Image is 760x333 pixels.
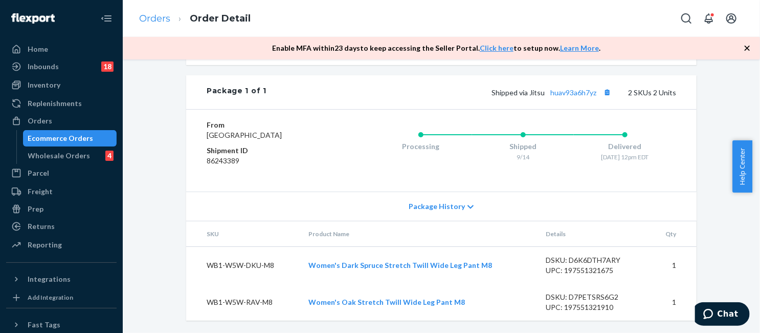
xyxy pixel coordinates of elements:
[190,13,251,24] a: Order Detail
[308,261,492,269] a: Women's Dark Spruce Stretch Twill Wide Leg Pant M8
[538,221,650,247] th: Details
[28,80,60,90] div: Inventory
[101,61,114,72] div: 18
[699,8,719,29] button: Open notifications
[28,274,71,284] div: Integrations
[207,131,282,139] span: [GEOGRAPHIC_DATA]
[28,293,73,302] div: Add Integration
[6,201,117,217] a: Prep
[472,141,574,152] div: Shipped
[550,88,596,97] a: huav93a6h7yz
[28,61,59,72] div: Inbounds
[11,13,55,24] img: Flexport logo
[28,221,55,232] div: Returns
[207,86,266,99] div: Package 1 of 1
[28,204,43,214] div: Prep
[96,8,117,29] button: Close Navigation
[186,221,300,247] th: SKU
[28,186,53,197] div: Freight
[6,41,117,57] a: Home
[6,183,117,200] a: Freight
[6,165,117,181] a: Parcel
[6,95,117,112] a: Replenishments
[6,271,117,287] button: Integrations
[491,88,614,97] span: Shipped via Jitsu
[6,218,117,235] a: Returns
[131,4,259,34] ol: breadcrumbs
[574,153,676,161] div: [DATE] 12pm EDT
[472,153,574,161] div: 9/14
[650,221,697,247] th: Qty
[546,302,642,313] div: UPC: 197551321910
[207,120,329,130] dt: From
[207,145,329,156] dt: Shipment ID
[600,86,614,99] button: Copy tracking number
[207,156,329,166] dd: 86243389
[139,13,170,24] a: Orders
[6,58,117,75] a: Inbounds18
[574,141,676,152] div: Delivered
[546,255,642,265] div: DSKU: D6K6DTH7ARY
[721,8,742,29] button: Open account menu
[650,247,697,284] td: 1
[272,43,600,53] p: Enable MFA within 23 days to keep accessing the Seller Portal. to setup now. .
[546,292,642,302] div: DSKU: D7PETSRS6G2
[308,298,465,306] a: Women's Oak Stretch Twill Wide Leg Pant M8
[186,284,300,321] td: WB1-W5W-RAV-M8
[409,201,465,212] span: Package History
[28,151,91,161] div: Wholesale Orders
[186,247,300,284] td: WB1-W5W-DKU-M8
[6,237,117,253] a: Reporting
[28,98,82,109] div: Replenishments
[6,113,117,129] a: Orders
[6,292,117,304] a: Add Integration
[300,221,538,247] th: Product Name
[6,317,117,333] button: Fast Tags
[732,140,752,193] button: Help Center
[28,116,52,126] div: Orders
[676,8,697,29] button: Open Search Box
[28,168,49,178] div: Parcel
[695,302,750,328] iframe: Opens a widget where you can chat to one of our agents
[105,151,114,161] div: 4
[28,44,48,54] div: Home
[546,265,642,276] div: UPC: 197551321675
[480,44,513,52] a: Click here
[6,77,117,93] a: Inventory
[560,44,599,52] a: Learn More
[28,133,94,143] div: Ecommerce Orders
[28,320,60,330] div: Fast Tags
[23,130,117,147] a: Ecommerce Orders
[370,141,472,152] div: Processing
[650,284,697,321] td: 1
[28,240,62,250] div: Reporting
[23,148,117,164] a: Wholesale Orders4
[266,86,676,99] div: 2 SKUs 2 Units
